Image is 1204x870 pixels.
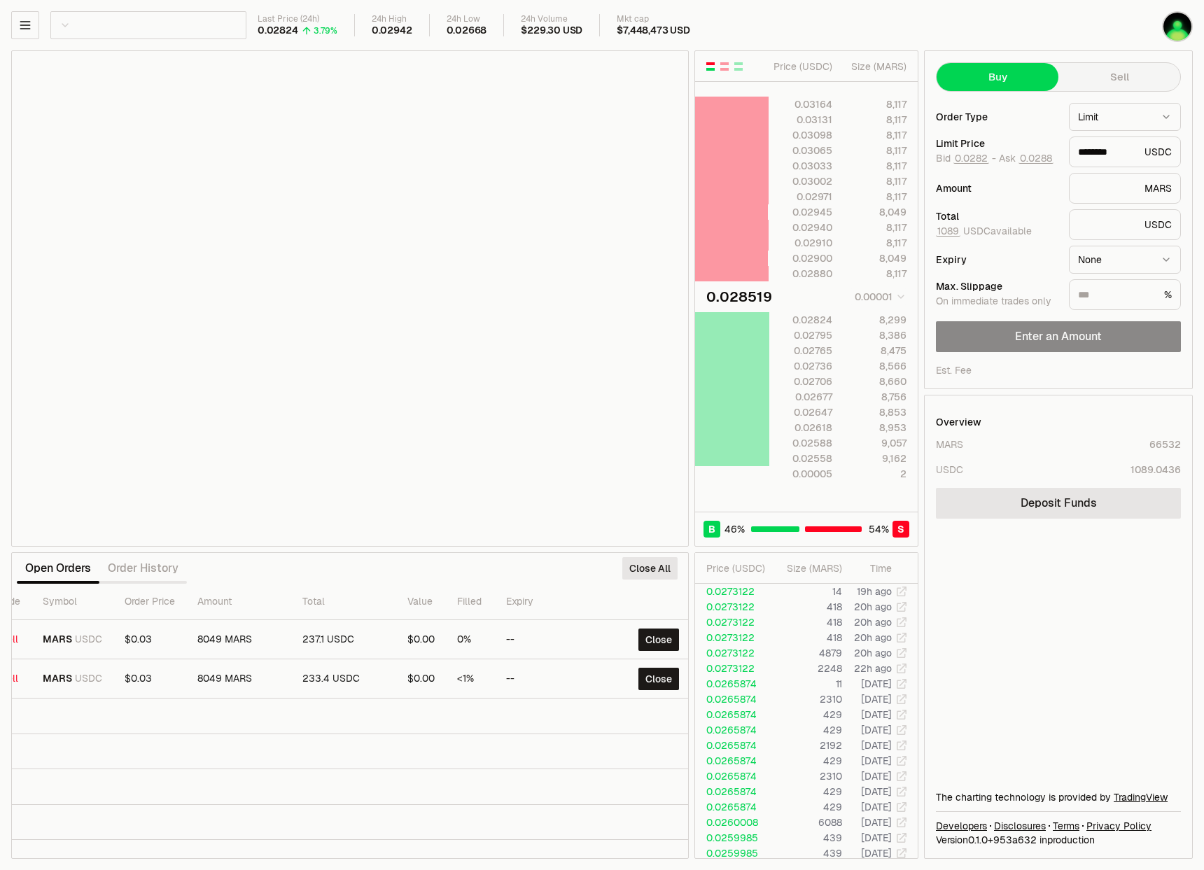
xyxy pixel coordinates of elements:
div: 0.02880 [770,267,832,281]
button: Close [638,668,679,690]
div: MARS [936,437,963,451]
time: 20h ago [854,601,892,613]
div: 0.02942 [372,24,412,37]
div: 8,660 [844,374,906,388]
td: -- [495,620,589,659]
div: 0.00005 [770,467,832,481]
td: 0.0273122 [695,584,771,599]
td: 0.0273122 [695,645,771,661]
div: 0.02910 [770,236,832,250]
td: 2310 [771,692,843,707]
div: 66532 [1149,437,1181,451]
th: Total [291,584,396,620]
time: 20h ago [854,616,892,629]
th: Expiry [495,584,589,620]
span: USDC available [936,225,1032,237]
button: Show Buy Orders Only [733,61,744,72]
time: [DATE] [861,785,892,798]
td: 0.0260008 [695,815,771,830]
button: Open Orders [17,554,99,582]
a: Terms [1053,819,1079,833]
div: 8,853 [844,405,906,419]
div: 24h High [372,14,412,24]
div: 0.02900 [770,251,832,265]
div: 8,475 [844,344,906,358]
div: Overview [936,415,981,429]
button: Order History [99,554,187,582]
div: 8,117 [844,190,906,204]
div: $229.30 USD [521,24,582,37]
div: 8,566 [844,359,906,373]
td: 0.0265874 [695,692,771,707]
td: 439 [771,830,843,846]
div: Order Type [936,112,1058,122]
div: 8,049 [844,205,906,219]
img: pump mars [1163,13,1191,41]
div: 8,117 [844,159,906,173]
a: Developers [936,819,987,833]
div: 0.02647 [770,405,832,419]
td: 0.0259985 [695,846,771,861]
div: 8,117 [844,128,906,142]
div: Max. Slippage [936,281,1058,291]
div: Size ( MARS ) [844,59,906,73]
a: TradingView [1114,791,1168,804]
div: 0.03033 [770,159,832,173]
a: Deposit Funds [936,488,1181,519]
div: 24h Volume [521,14,582,24]
div: 8049 MARS [197,673,280,685]
td: 429 [771,753,843,769]
th: Value [396,584,446,620]
td: 429 [771,784,843,799]
th: Amount [186,584,291,620]
div: 0.02945 [770,205,832,219]
span: 46 % [724,522,745,536]
time: [DATE] [861,708,892,721]
button: 0.00001 [850,288,906,305]
div: Price ( USDC ) [770,59,832,73]
div: Mkt cap [617,14,689,24]
td: 2248 [771,661,843,676]
time: [DATE] [861,724,892,736]
td: 2192 [771,738,843,753]
td: 0.0265874 [695,753,771,769]
div: 8049 MARS [197,633,280,646]
span: 953a6329c163310e6a6bf567f03954a37d74ab26 [993,834,1037,846]
td: 6088 [771,815,843,830]
td: 429 [771,707,843,722]
span: $0.03 [125,633,152,645]
td: 4879 [771,645,843,661]
td: 0.0265874 [695,722,771,738]
time: [DATE] [861,832,892,844]
span: USDC [75,673,102,685]
div: 8,117 [844,220,906,234]
div: 0.02558 [770,451,832,465]
time: [DATE] [861,847,892,860]
td: 0.0273122 [695,615,771,630]
div: MARS [1069,173,1181,204]
button: Buy [937,63,1058,91]
span: S [897,522,904,536]
time: [DATE] [861,739,892,752]
div: 0.028519 [706,287,772,307]
th: Symbol [31,584,113,620]
td: 418 [771,599,843,615]
div: 0.02706 [770,374,832,388]
div: 8,117 [844,236,906,250]
div: 9,057 [844,436,906,450]
div: 0.02618 [770,421,832,435]
div: 0.03098 [770,128,832,142]
div: 0.02588 [770,436,832,450]
div: 0.02824 [258,24,298,37]
span: B [708,522,715,536]
td: 439 [771,846,843,861]
div: 8,953 [844,421,906,435]
div: USDC [1069,209,1181,240]
div: USDC [936,463,963,477]
td: 2310 [771,769,843,784]
div: 8,117 [844,113,906,127]
div: 8,117 [844,174,906,188]
div: 24h Low [447,14,487,24]
td: 0.0273122 [695,661,771,676]
div: Est. Fee [936,363,972,377]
